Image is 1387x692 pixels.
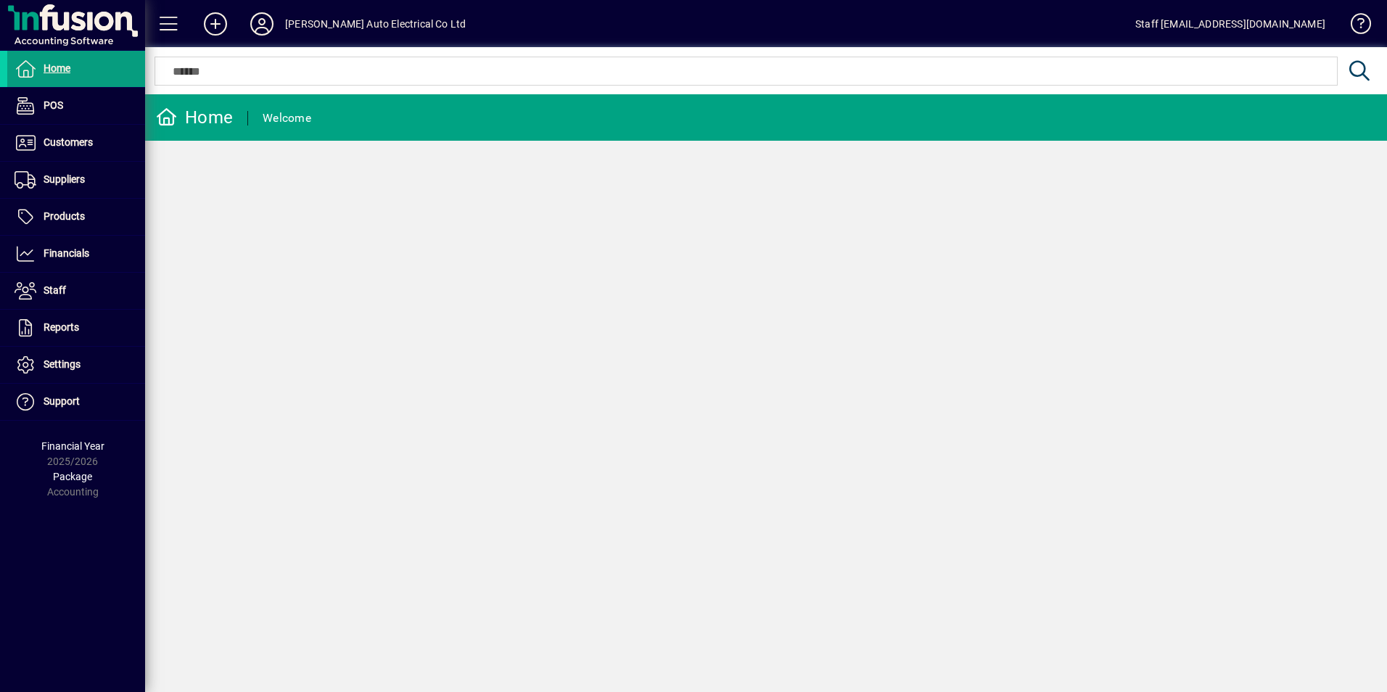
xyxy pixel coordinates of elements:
[239,11,285,37] button: Profile
[44,395,80,407] span: Support
[7,384,145,420] a: Support
[263,107,311,130] div: Welcome
[1135,12,1325,36] div: Staff [EMAIL_ADDRESS][DOMAIN_NAME]
[44,247,89,259] span: Financials
[7,162,145,198] a: Suppliers
[156,106,233,129] div: Home
[44,284,66,296] span: Staff
[7,310,145,346] a: Reports
[7,199,145,235] a: Products
[1340,3,1369,50] a: Knowledge Base
[44,321,79,333] span: Reports
[7,125,145,161] a: Customers
[192,11,239,37] button: Add
[285,12,466,36] div: [PERSON_NAME] Auto Electrical Co Ltd
[44,62,70,74] span: Home
[41,440,104,452] span: Financial Year
[44,136,93,148] span: Customers
[44,210,85,222] span: Products
[44,173,85,185] span: Suppliers
[7,273,145,309] a: Staff
[53,471,92,482] span: Package
[7,347,145,383] a: Settings
[7,236,145,272] a: Financials
[44,99,63,111] span: POS
[7,88,145,124] a: POS
[44,358,81,370] span: Settings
